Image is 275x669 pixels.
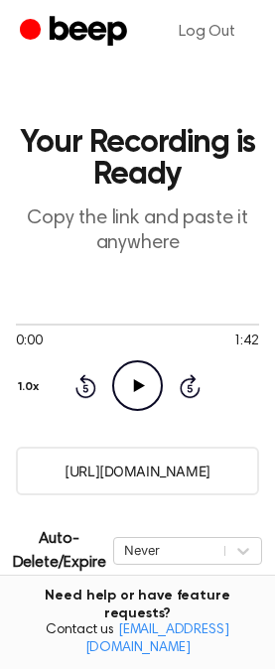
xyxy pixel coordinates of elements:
a: Beep [20,13,132,52]
span: Contact us [12,622,263,657]
button: 1.0x [16,370,47,404]
div: Never [124,541,214,560]
a: [EMAIL_ADDRESS][DOMAIN_NAME] [85,623,229,655]
p: Copy the link and paste it anywhere [16,206,259,256]
span: 0:00 [16,332,42,352]
h1: Your Recording is Ready [16,127,259,191]
p: Auto-Delete/Expire [13,527,106,575]
a: Log Out [159,8,255,56]
span: 1:42 [233,332,259,352]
